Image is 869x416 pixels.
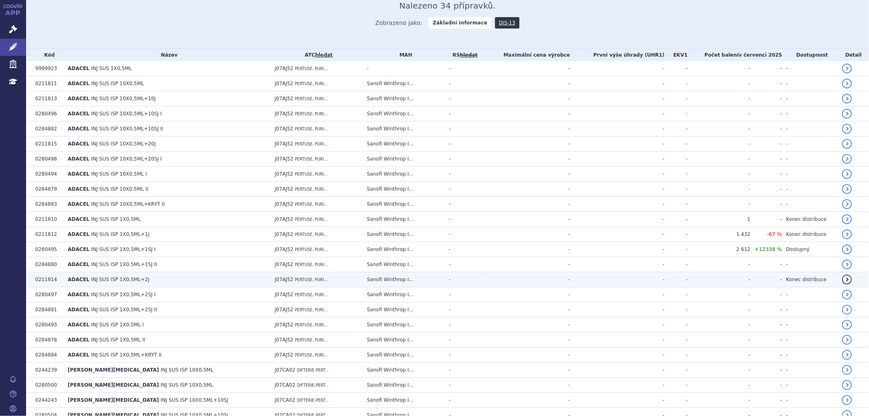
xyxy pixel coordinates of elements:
span: INJ SUS ISP 1X0,5ML+2J [91,277,150,282]
td: - [445,348,481,363]
td: Sanofi Winthrop I... [363,182,445,197]
td: Sanofi Winthrop I... [363,302,445,317]
td: - [481,182,570,197]
td: - [688,106,750,121]
td: 0280493 [31,317,64,332]
td: - [481,152,570,167]
td: - [688,136,750,152]
a: detail [842,305,852,315]
td: - [481,272,570,287]
td: - [445,182,481,197]
td: - [664,257,688,272]
td: - [445,257,481,272]
span: INJ SUS ISP 10X0,5ML+20SJ I [91,156,162,162]
span: J07AJ52 [275,186,293,192]
td: - [570,152,664,167]
td: - [688,121,750,136]
td: - [688,152,750,167]
td: - [570,257,664,272]
td: - [664,152,688,167]
td: - [445,106,481,121]
td: - [570,287,664,302]
span: J07AJ52 [275,216,293,222]
td: Dostupný [782,242,838,257]
td: - [782,121,838,136]
td: Sanofi Winthrop I... [363,136,445,152]
td: - [570,212,664,227]
td: - [445,152,481,167]
span: J07AJ52 [275,171,293,177]
span: J07AJ52 [275,111,293,117]
a: hledat [315,52,333,58]
span: ADACEL [68,277,89,282]
span: INJ SUS ISP 10X0,5ML II [91,186,148,192]
td: - [782,61,838,76]
td: 0211812 [31,227,64,242]
td: - [782,287,838,302]
a: vyhledávání neobsahuje žádnou platnou referenční skupinu [460,52,477,58]
td: - [750,317,782,332]
th: EKV1 [664,49,688,61]
span: PERTUSE, PURI... [295,127,328,131]
td: - [664,121,688,136]
td: 0211815 [31,136,64,152]
td: - [750,91,782,106]
td: - [445,61,481,76]
span: PERTUSE, PURI... [295,172,328,176]
td: Sanofi Winthrop I... [363,197,445,212]
td: - [570,272,664,287]
td: - [750,197,782,212]
td: - [664,227,688,242]
td: - [782,332,838,348]
a: detail [842,64,852,73]
td: - [688,182,750,197]
span: ADACEL [68,81,89,86]
span: PERTUSE, PURI... [295,217,328,222]
td: 0280497 [31,287,64,302]
td: - [664,317,688,332]
td: Sanofi Winthrop I... [363,317,445,332]
a: detail [842,94,852,103]
span: PERTUSE, PURI... [295,308,328,312]
td: 0211810 [31,212,64,227]
th: Dostupnost [782,49,838,61]
span: INJ SUS ISP 10X0,5ML+10SJ I [91,111,162,117]
td: - [664,76,688,91]
span: -67 % [767,231,782,237]
td: - [481,227,570,242]
a: detail [842,320,852,330]
td: - [481,212,570,227]
td: - [688,91,750,106]
span: ADACEL [68,352,89,358]
span: ADACEL [68,126,89,132]
td: - [570,91,664,106]
td: - [664,167,688,182]
td: - [688,257,750,272]
span: J07AJ52 [275,231,293,237]
td: - [750,257,782,272]
span: ADACEL [68,111,89,117]
span: INJ SUS ISP 1X0,5ML II [91,337,145,343]
span: J07AJ52 [275,96,293,101]
span: ADACEL [68,201,89,207]
td: Sanofi Winthrop I... [363,106,445,121]
td: - [688,76,750,91]
td: 0284881 [31,302,64,317]
span: PERTUSE, PURI... [295,247,328,252]
span: INJ SUS ISP 10X0,5ML+KRYT II [91,201,165,207]
a: detail [842,154,852,164]
td: 0211814 [31,272,64,287]
span: INJ SUS ISP 1X0,5ML I [91,322,144,328]
span: INJ SUS ISP 10X0,5ML [91,81,144,86]
th: MAH [363,49,445,61]
td: - [750,302,782,317]
td: - [750,287,782,302]
span: INJ SUS ISP 1X0,5ML+2SJ I [91,292,156,297]
th: Název [64,49,271,61]
span: PERTUSE, PURI... [295,277,328,282]
td: - [688,272,750,287]
td: - [750,332,782,348]
td: - [750,136,782,152]
td: - [782,91,838,106]
span: PERTUSE, PURI... [295,323,328,327]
